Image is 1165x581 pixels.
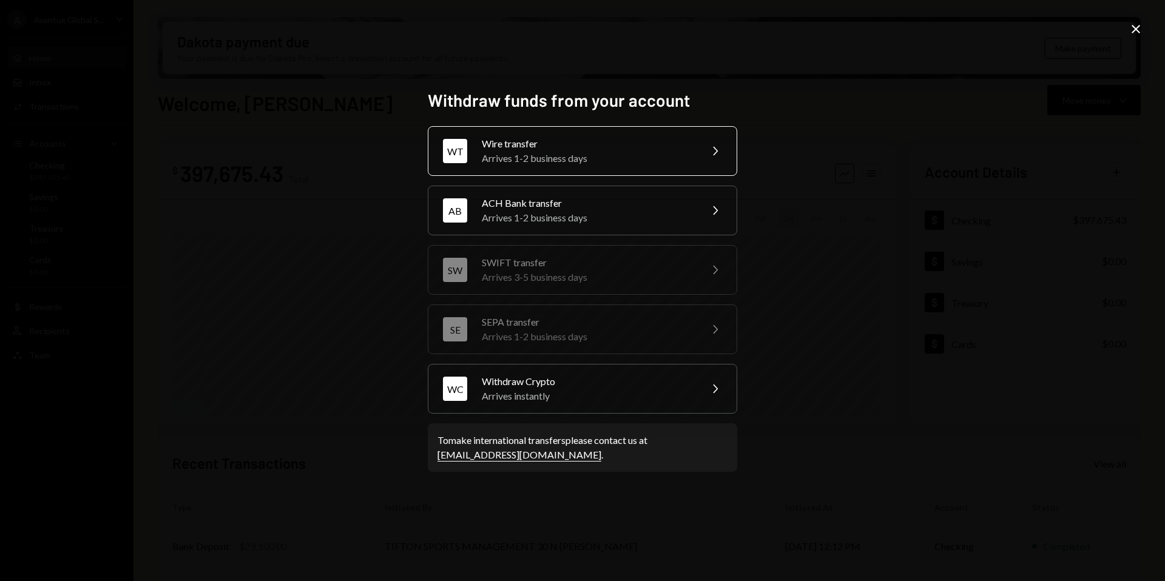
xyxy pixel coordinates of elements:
button: WTWire transferArrives 1-2 business days [428,126,737,176]
div: Withdraw Crypto [482,374,693,389]
div: SWIFT transfer [482,255,693,270]
div: Arrives instantly [482,389,693,403]
a: [EMAIL_ADDRESS][DOMAIN_NAME] [437,449,601,462]
div: Arrives 3-5 business days [482,270,693,284]
div: AB [443,198,467,223]
div: Arrives 1-2 business days [482,151,693,166]
h2: Withdraw funds from your account [428,89,737,112]
div: WC [443,377,467,401]
div: Arrives 1-2 business days [482,210,693,225]
div: ACH Bank transfer [482,196,693,210]
button: SESEPA transferArrives 1-2 business days [428,304,737,354]
div: WT [443,139,467,163]
button: WCWithdraw CryptoArrives instantly [428,364,737,414]
div: Arrives 1-2 business days [482,329,693,344]
div: SEPA transfer [482,315,693,329]
button: SWSWIFT transferArrives 3-5 business days [428,245,737,295]
button: ABACH Bank transferArrives 1-2 business days [428,186,737,235]
div: Wire transfer [482,136,693,151]
div: To make international transfers please contact us at . [437,433,728,462]
div: SE [443,317,467,341]
div: SW [443,258,467,282]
